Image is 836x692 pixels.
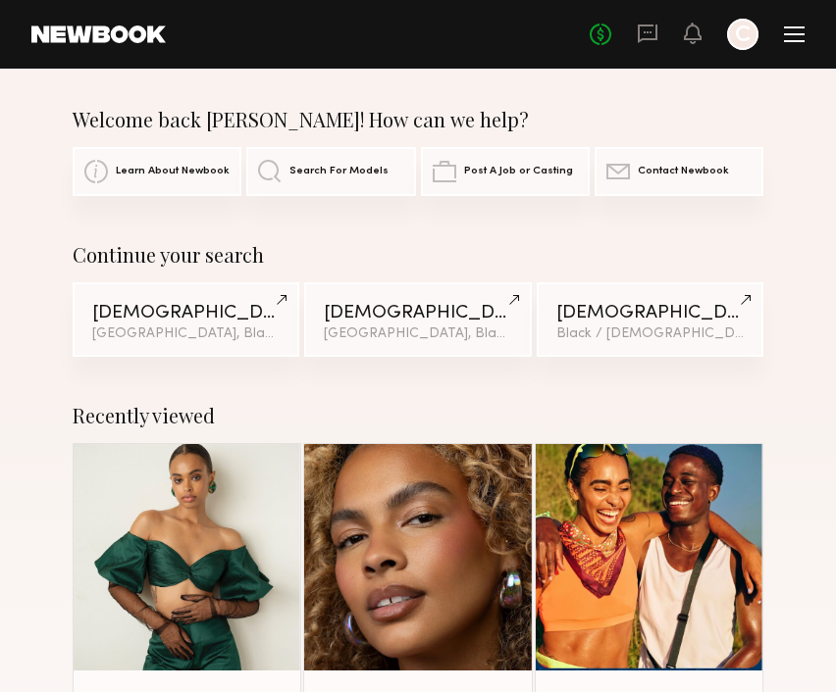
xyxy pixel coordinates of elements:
a: [DEMOGRAPHIC_DATA] Models[GEOGRAPHIC_DATA], Black / [DEMOGRAPHIC_DATA] [304,282,531,357]
div: Black / [DEMOGRAPHIC_DATA] [556,327,744,341]
a: [DEMOGRAPHIC_DATA] ModelsBlack / [DEMOGRAPHIC_DATA] [537,282,763,357]
a: [DEMOGRAPHIC_DATA] Models[GEOGRAPHIC_DATA], Black / [DEMOGRAPHIC_DATA] [73,282,299,357]
span: Post A Job or Casting [464,166,573,177]
a: C [727,19,758,50]
div: [DEMOGRAPHIC_DATA] Models [556,304,744,322]
a: Post A Job or Casting [421,147,590,196]
a: Contact Newbook [595,147,763,196]
div: Recently viewed [73,404,763,427]
a: Search For Models [246,147,415,196]
a: Learn About Newbook [73,147,241,196]
span: Contact Newbook [638,166,729,177]
div: [DEMOGRAPHIC_DATA] Models [92,304,280,322]
div: [GEOGRAPHIC_DATA], Black / [DEMOGRAPHIC_DATA] [92,327,280,341]
span: Learn About Newbook [116,166,230,177]
div: [GEOGRAPHIC_DATA], Black / [DEMOGRAPHIC_DATA] [324,327,511,341]
div: [DEMOGRAPHIC_DATA] Models [324,304,511,322]
div: Continue your search [73,243,763,267]
div: Welcome back [PERSON_NAME]! How can we help? [73,108,763,131]
span: Search For Models [289,166,389,177]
